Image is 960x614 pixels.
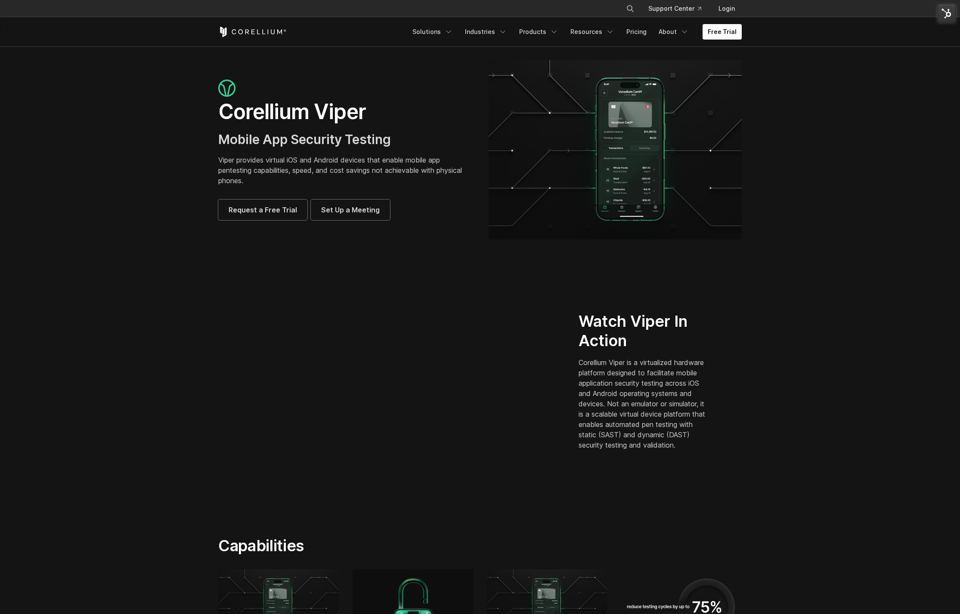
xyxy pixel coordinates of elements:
a: Set Up a Meeting [311,200,390,220]
h2: Capabilities [218,536,561,555]
img: HubSpot Tools Menu Toggle [938,4,956,22]
a: Industries [460,24,512,40]
span: Request a Free Trial [229,205,297,215]
a: About [653,24,694,40]
p: Viper provides virtual iOS and Android devices that enable mobile app pentesting capabilities, sp... [218,155,471,186]
span: Set Up a Meeting [321,205,380,215]
a: Pricing [621,24,652,40]
span: Mobile App Security Testing [218,132,391,147]
a: Free Trial [703,24,742,40]
a: Resources [565,24,619,40]
div: Navigation Menu [616,1,742,16]
img: viper_icon_large [218,80,235,97]
a: Request a Free Trial [218,200,307,220]
p: Corellium Viper is a virtualized hardware platform designed to facilitate mobile application secu... [579,357,709,450]
a: Corellium Home [218,27,287,37]
h1: Corellium Viper [218,99,471,125]
div: Navigation Menu [407,24,742,40]
img: viper_hero [489,60,742,239]
h2: Watch Viper In Action [579,312,709,350]
a: Products [514,24,564,40]
a: Login [712,1,742,16]
a: Support Center [641,1,708,16]
button: Search [622,1,638,16]
a: Solutions [407,24,458,40]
